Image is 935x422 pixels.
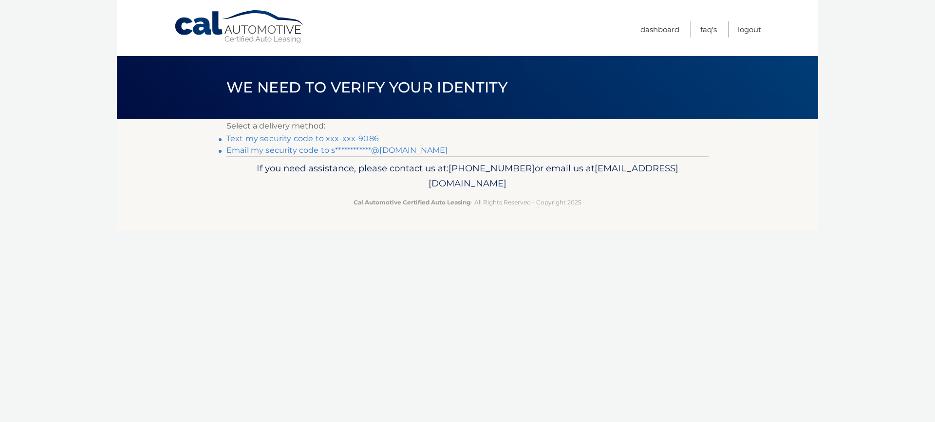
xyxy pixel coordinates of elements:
a: Cal Automotive [174,10,305,44]
p: - All Rights Reserved - Copyright 2025 [233,197,702,207]
span: We need to verify your identity [226,78,507,96]
strong: Cal Automotive Certified Auto Leasing [354,199,470,206]
p: If you need assistance, please contact us at: or email us at [233,161,702,192]
p: Select a delivery method: [226,119,709,133]
a: Dashboard [640,21,679,37]
a: FAQ's [700,21,717,37]
a: Text my security code to xxx-xxx-9086 [226,134,379,143]
a: Logout [738,21,761,37]
span: [PHONE_NUMBER] [449,163,535,174]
